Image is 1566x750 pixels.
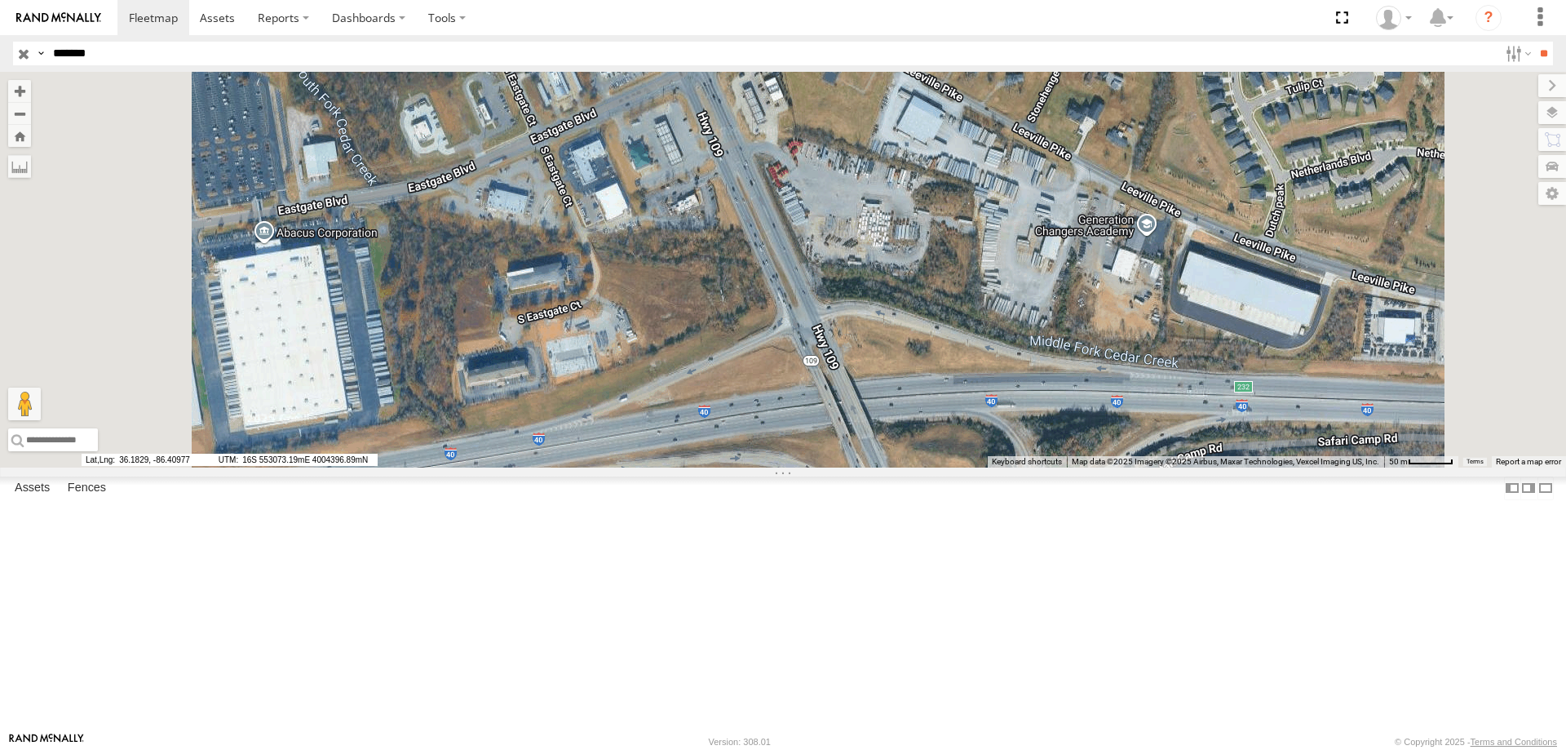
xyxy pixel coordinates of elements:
[7,477,58,499] label: Assets
[215,454,378,466] span: 16S 553073.19mE 4004396.89mN
[1520,477,1537,500] label: Dock Summary Table to the Right
[8,388,41,420] button: Drag Pegman onto the map to open Street View
[1395,737,1557,747] div: © Copyright 2025 -
[82,454,212,466] span: 36.1829, -86.40977
[1499,42,1534,65] label: Search Filter Options
[1538,182,1566,205] label: Map Settings
[34,42,47,65] label: Search Query
[1471,737,1557,747] a: Terms and Conditions
[8,80,31,102] button: Zoom in
[60,477,114,499] label: Fences
[709,737,771,747] div: Version: 308.01
[1466,459,1484,465] a: Terms (opens in new tab)
[992,456,1062,468] button: Keyboard shortcuts
[8,155,31,178] label: Measure
[1496,457,1561,466] a: Report a map error
[16,12,101,24] img: rand-logo.svg
[8,102,31,125] button: Zoom out
[1504,477,1520,500] label: Dock Summary Table to the Left
[1475,5,1502,31] i: ?
[9,734,84,750] a: Visit our Website
[1072,457,1379,466] span: Map data ©2025 Imagery ©2025 Airbus, Maxar Technologies, Vexcel Imaging US, Inc.
[8,125,31,147] button: Zoom Home
[1537,477,1554,500] label: Hide Summary Table
[1370,6,1418,30] div: Nele .
[1389,457,1408,466] span: 50 m
[1384,456,1458,468] button: Map Scale: 50 m per 52 pixels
